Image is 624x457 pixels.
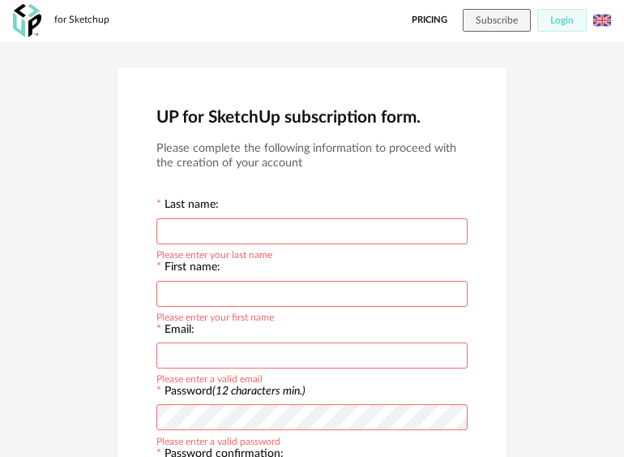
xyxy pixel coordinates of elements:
[156,371,263,384] div: Please enter a valid email
[156,247,272,260] div: Please enter your last name
[156,261,220,276] label: First name:
[156,199,219,213] label: Last name:
[13,4,41,37] img: OXP
[463,9,531,32] button: Subscribe
[156,141,468,171] h3: Please complete the following information to proceed with the creation of your account
[412,9,447,32] a: Pricing
[476,15,518,25] span: Subscribe
[212,386,306,397] i: (12 characters min.)
[156,309,274,322] div: Please enter your first name
[54,14,109,27] div: for Sketchup
[537,9,587,32] button: Login
[156,324,194,338] label: Email:
[593,11,611,29] img: us
[156,106,468,128] h2: UP for SketchUp subscription form.
[165,386,306,397] label: Password
[550,15,574,25] span: Login
[156,433,280,446] div: Please enter a valid password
